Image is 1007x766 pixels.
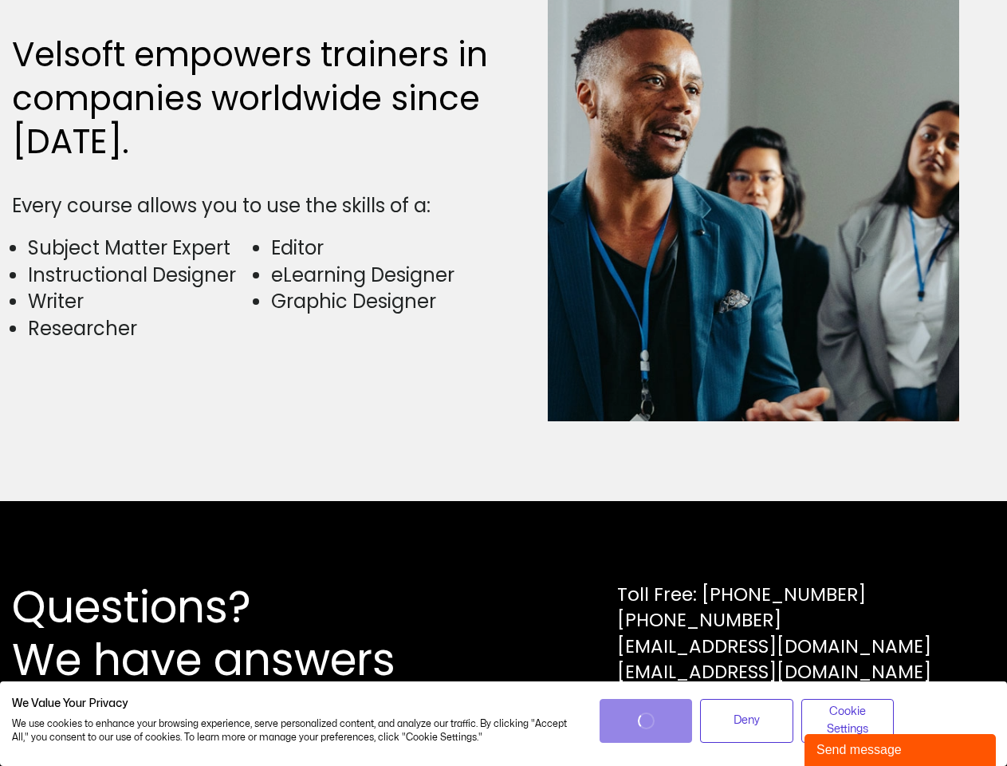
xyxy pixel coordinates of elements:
h2: Questions? We have answers [12,581,453,686]
span: Cookie Settings [812,703,884,739]
li: Writer [28,288,252,315]
p: We use cookies to enhance your browsing experience, serve personalized content, and analyze our t... [12,717,576,744]
li: Instructional Designer [28,262,252,289]
button: Adjust cookie preferences [801,699,895,743]
div: Every course allows you to use the skills of a: [12,192,496,219]
li: Editor [271,235,495,262]
li: eLearning Designer [271,262,495,289]
button: Deny all cookies [700,699,793,743]
li: Subject Matter Expert [28,235,252,262]
iframe: chat widget [804,731,999,766]
li: Graphic Designer [271,288,495,315]
span: Deny [734,712,760,729]
h2: Velsoft empowers trainers in companies worldwide since [DATE]. [12,34,496,164]
div: Toll Free: [PHONE_NUMBER] [PHONE_NUMBER] [EMAIL_ADDRESS][DOMAIN_NAME] [EMAIL_ADDRESS][DOMAIN_NAME] [617,582,931,685]
li: Researcher [28,315,252,342]
button: Accept all cookies [600,699,693,743]
h2: We Value Your Privacy [12,697,576,711]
